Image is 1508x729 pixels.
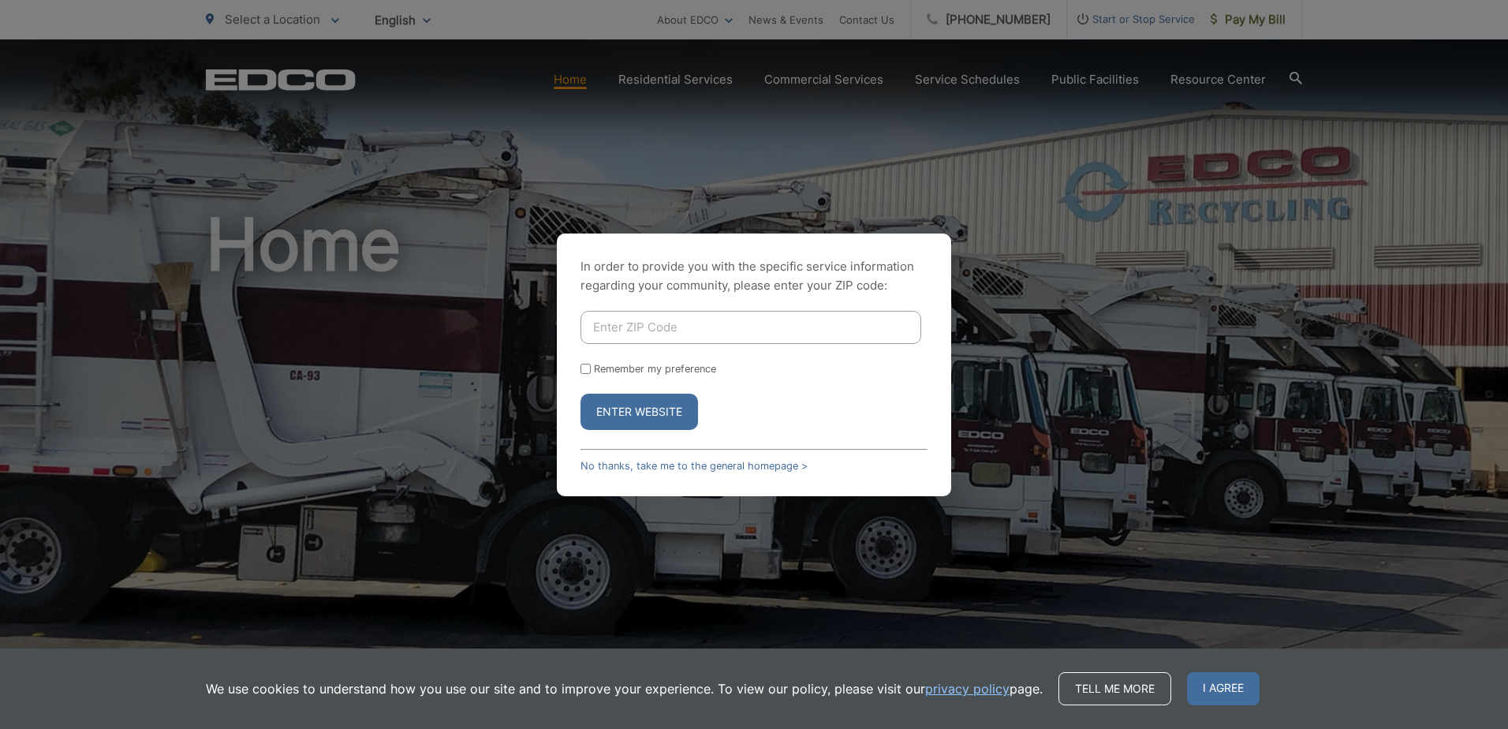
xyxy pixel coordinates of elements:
a: privacy policy [925,679,1010,698]
a: No thanks, take me to the general homepage > [580,460,808,472]
span: I agree [1187,672,1260,705]
p: In order to provide you with the specific service information regarding your community, please en... [580,257,928,295]
label: Remember my preference [594,363,716,375]
a: Tell me more [1058,672,1171,705]
p: We use cookies to understand how you use our site and to improve your experience. To view our pol... [206,679,1043,698]
input: Enter ZIP Code [580,311,921,344]
button: Enter Website [580,394,698,430]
